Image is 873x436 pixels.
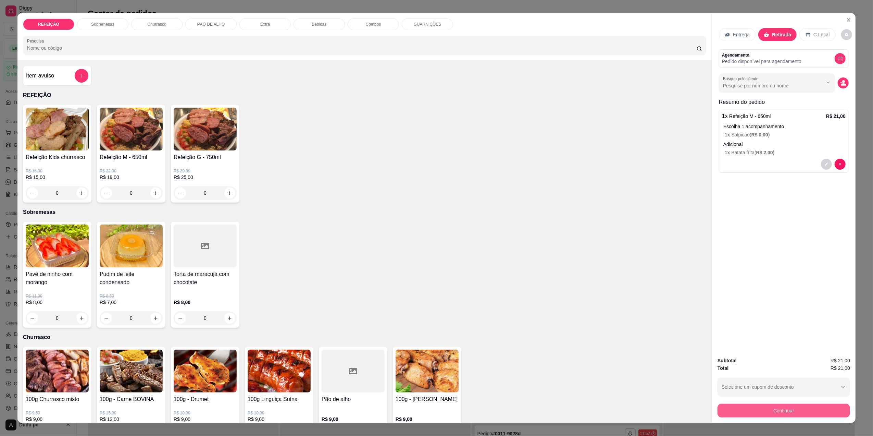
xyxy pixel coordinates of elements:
[248,395,311,403] h4: 100g Linguiça Suína
[718,404,850,417] button: Continuar
[414,22,441,27] p: GUARNIÇÕES
[751,132,770,137] span: R$ 0,00 )
[248,350,311,392] img: product-image
[197,22,225,27] p: PÃO DE ALHO
[26,395,89,403] h4: 100g Churrasco misto
[75,69,88,83] button: add-separate-item
[396,416,459,423] p: R$ 9,00
[725,132,731,137] span: 1 x
[100,410,163,416] p: R$ 15,00
[91,22,114,27] p: Sobremesas
[27,38,46,44] label: Pesquisa
[718,377,850,397] button: Selecione um cupom de desconto
[26,416,89,423] p: R$ 9,00
[76,313,87,324] button: increase-product-quantity
[174,299,237,306] p: R$ 8,00
[26,72,54,80] h4: Item avulso
[174,350,237,392] img: product-image
[733,31,750,38] p: Entrega
[26,299,89,306] p: R$ 8,00
[100,395,163,403] h4: 100g - Carne BOVINA
[224,313,235,324] button: increase-product-quantity
[26,270,89,287] h4: Pavê de ninho com morango
[174,174,237,181] p: R$ 25,00
[174,108,237,150] img: product-image
[23,333,706,341] p: Churrasco
[722,52,801,58] p: Agendamento
[26,168,89,174] p: R$ 16,00
[813,31,830,38] p: C.Local
[260,22,270,27] p: Extra
[26,108,89,150] img: product-image
[174,168,237,174] p: R$ 29,89
[835,53,846,64] button: decrease-product-quantity
[831,357,850,364] span: R$ 21,00
[248,410,311,416] p: R$ 10,00
[756,150,775,155] span: R$ 2,00 )
[841,29,852,40] button: decrease-product-quantity
[174,270,237,287] h4: Torta de maracujá com chocolate
[26,174,89,181] p: R$ 15,00
[843,14,854,25] button: Close
[396,395,459,403] h4: 100g - [PERSON_NAME]
[723,123,846,130] p: Escolha 1 acompanhamento
[312,22,326,27] p: Bebidas
[100,168,163,174] p: R$ 22,00
[722,112,771,120] p: 1 x
[174,395,237,403] h4: 100g - Drumet
[723,141,846,148] p: Adicional
[722,58,801,65] p: Pedido disponível para agendamento
[38,22,59,27] p: REFEIÇÃO
[100,416,163,423] p: R$ 12,00
[718,358,737,363] strong: Subtotal
[723,76,761,82] label: Busque pelo cliente
[718,365,728,371] strong: Total
[100,108,163,150] img: product-image
[725,149,846,156] p: Batata frita (
[723,82,812,89] input: Busque pelo cliente
[26,410,89,416] p: R$ 9,50
[23,208,706,216] p: Sobremesas
[838,77,849,88] button: decrease-product-quantity
[174,410,237,416] p: R$ 10,00
[100,153,163,161] h4: Refeição M - 650ml
[100,299,163,306] p: R$ 7,00
[23,91,706,99] p: REFEIÇÃO
[729,113,771,119] span: Refeição M - 650ml
[719,98,849,106] p: Resumo do pedido
[26,225,89,267] img: product-image
[100,174,163,181] p: R$ 19,00
[725,150,731,155] span: 1 x
[26,350,89,392] img: product-image
[826,113,846,120] p: R$ 21,00
[823,77,834,88] button: Show suggestions
[248,416,311,423] p: R$ 9,00
[26,153,89,161] h4: Refeição Kids churrasco
[27,45,697,51] input: Pesquisa
[101,313,112,324] button: decrease-product-quantity
[821,159,832,170] button: decrease-product-quantity
[725,131,846,138] p: Salpicão (
[174,416,237,423] p: R$ 9,00
[772,31,791,38] p: Retirada
[27,313,38,324] button: decrease-product-quantity
[100,293,163,299] p: R$ 8,50
[322,416,385,423] p: R$ 9,00
[366,22,381,27] p: Combos
[100,350,163,392] img: product-image
[396,350,459,392] img: product-image
[147,22,166,27] p: Churrasco
[175,313,186,324] button: decrease-product-quantity
[322,395,385,403] h4: Pão de alho
[174,153,237,161] h4: Refeição G - 750ml
[26,293,89,299] p: R$ 11,00
[100,225,163,267] img: product-image
[150,313,161,324] button: increase-product-quantity
[100,270,163,287] h4: Pudim de leite condensado
[831,364,850,372] span: R$ 21,00
[835,159,846,170] button: decrease-product-quantity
